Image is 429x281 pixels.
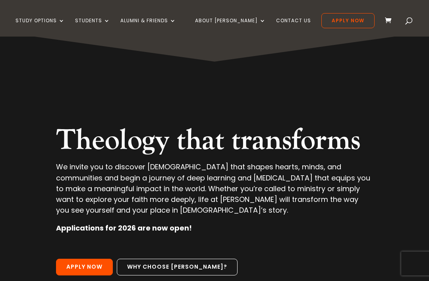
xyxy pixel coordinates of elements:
a: Apply Now [321,13,375,28]
a: Alumni & Friends [120,18,176,37]
a: Contact Us [276,18,311,37]
strong: Applications for 2026 are now open! [56,223,192,233]
a: Students [75,18,110,37]
a: Study Options [15,18,65,37]
a: About [PERSON_NAME] [195,18,266,37]
a: Apply Now [56,259,113,275]
h2: Theology that transforms [56,123,373,161]
p: We invite you to discover [DEMOGRAPHIC_DATA] that shapes hearts, minds, and communities and begin... [56,161,373,223]
a: Why choose [PERSON_NAME]? [117,259,238,275]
